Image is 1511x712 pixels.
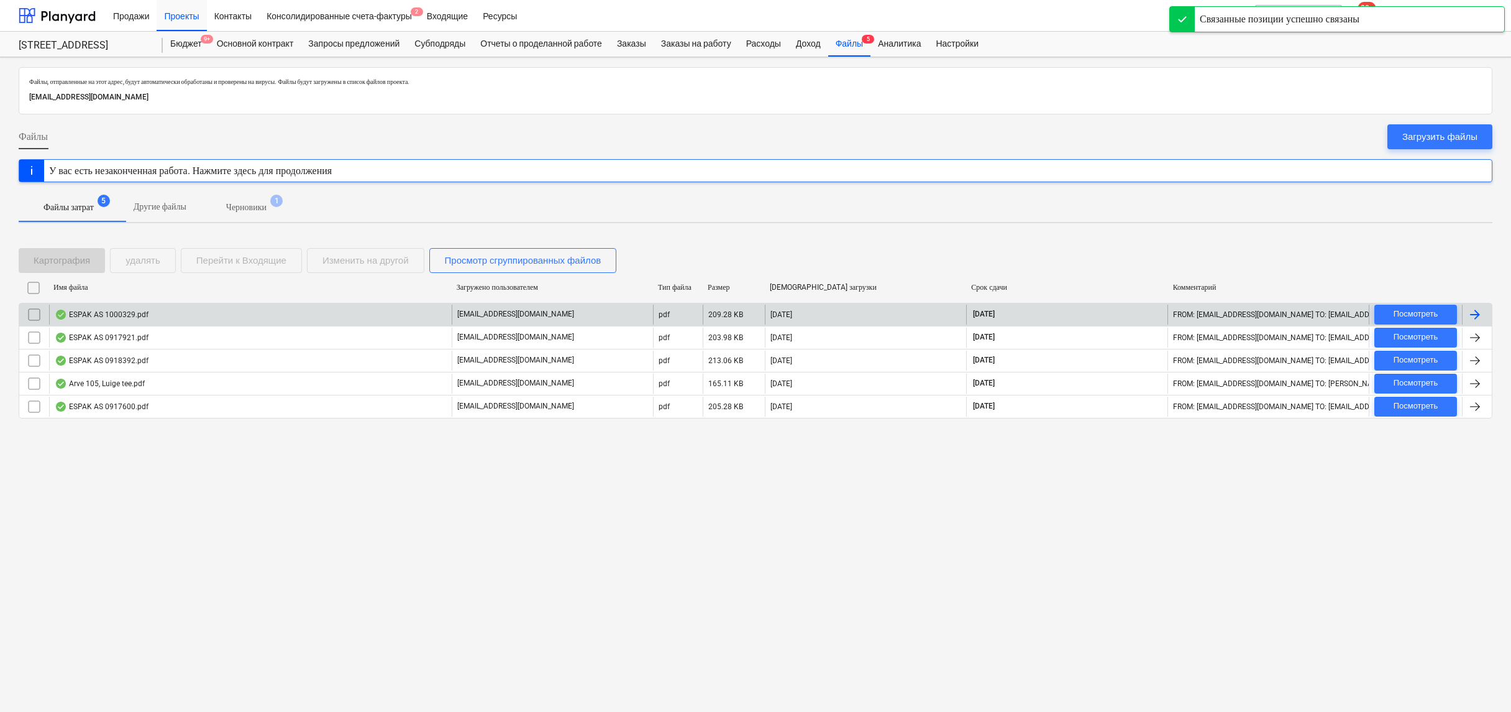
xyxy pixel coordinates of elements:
[659,333,670,342] div: pdf
[1394,307,1438,321] div: Посмотреть
[411,7,423,16] span: 2
[29,78,1482,86] p: Файлы, отправленные на этот адрес, будут автоматически обработаны и проверены на вирусы. Файлы бу...
[1387,124,1492,149] button: Загрузить файлы
[659,379,670,388] div: pdf
[788,32,828,57] a: Доход
[407,32,473,57] a: Субподряды
[972,332,996,343] span: [DATE]
[457,355,574,366] p: [EMAIL_ADDRESS][DOMAIN_NAME]
[1374,351,1457,371] button: Посмотреть
[1173,283,1364,292] div: Комментарий
[770,283,961,292] div: [DEMOGRAPHIC_DATA] загрузки
[457,378,574,389] p: [EMAIL_ADDRESS][DOMAIN_NAME]
[708,402,743,411] div: 205.28 KB
[457,309,574,320] p: [EMAIL_ADDRESS][DOMAIN_NAME]
[270,195,283,207] span: 1
[658,283,698,292] div: Тип файла
[708,310,743,319] div: 209.28 KB
[828,32,870,57] div: Файлы
[49,165,332,177] div: У вас есть незаконченная работа. Нажмите здесь для продолжения
[928,32,986,57] a: Настройки
[163,32,209,57] a: Бюджет9+
[55,402,148,412] div: ESPAK AS 0917600.pdf
[708,333,743,342] div: 203.98 KB
[55,379,67,389] div: OCR завершено
[659,356,670,365] div: pdf
[708,283,760,292] div: Размер
[429,248,617,273] button: Просмотр сгруппированных файлов
[55,379,145,389] div: Arve 105, Luige tee.pdf
[55,402,67,412] div: OCR завершено
[1394,376,1438,391] div: Посмотреть
[739,32,788,57] a: Расходы
[770,402,792,411] div: [DATE]
[473,32,609,57] a: Отчеты о проделанной работе
[134,200,186,213] p: Другие файлы
[301,32,407,57] a: Запросы предложений
[708,356,743,365] div: 213.06 KB
[457,401,574,412] p: [EMAIL_ADDRESS][DOMAIN_NAME]
[201,35,213,44] span: 9+
[1374,305,1457,325] button: Посмотреть
[862,35,874,44] span: 5
[654,32,739,57] a: Заказы на работу
[708,379,743,388] div: 165.11 KB
[1394,353,1438,368] div: Посмотреть
[972,355,996,366] span: [DATE]
[972,378,996,389] span: [DATE]
[55,333,148,343] div: ESPAK AS 0917921.pdf
[55,356,67,366] div: OCR завершено
[55,333,67,343] div: OCR завершено
[55,356,148,366] div: ESPAK AS 0918392.pdf
[971,283,1162,292] div: Срок сдачи
[29,91,1482,104] p: [EMAIL_ADDRESS][DOMAIN_NAME]
[609,32,654,57] a: Заказы
[457,283,648,292] div: Загружено пользователем
[1374,328,1457,348] button: Посмотреть
[770,356,792,365] div: [DATE]
[19,129,48,144] span: Файлы
[659,402,670,411] div: pdf
[1200,12,1359,27] div: Связанные позиции успешно связаны
[1402,129,1477,145] div: Загрузить файлы
[19,39,148,52] div: [STREET_ADDRESS]
[98,195,110,207] span: 5
[53,283,447,292] div: Имя файла
[55,310,148,320] div: ESPAK AS 1000329.pdf
[209,32,301,57] a: Основной контракт
[226,201,267,214] p: Черновики
[770,333,792,342] div: [DATE]
[972,401,996,412] span: [DATE]
[1394,399,1438,414] div: Посмотреть
[445,252,601,269] div: Просмотр сгруппированных файлов
[1374,374,1457,394] button: Посмотреть
[457,332,574,343] p: [EMAIL_ADDRESS][DOMAIN_NAME]
[1394,330,1438,344] div: Посмотреть
[770,310,792,319] div: [DATE]
[43,201,94,214] p: Файлы затрат
[972,309,996,320] span: [DATE]
[828,32,870,57] a: Файлы5
[55,310,67,320] div: OCR завершено
[659,310,670,319] div: pdf
[163,32,209,57] div: Бюджет
[770,379,792,388] div: [DATE]
[870,32,928,57] a: Аналитика
[1374,397,1457,417] button: Посмотреть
